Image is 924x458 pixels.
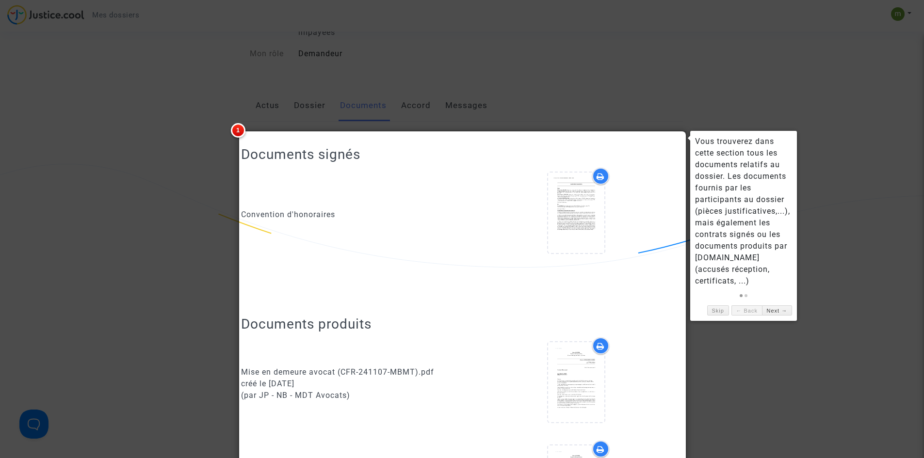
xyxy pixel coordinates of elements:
a: ← Back [731,305,762,316]
div: créé le [DATE] [241,378,455,390]
div: Vous trouverez dans cette section tous les documents relatifs au dossier. Les documents fournis p... [695,136,792,287]
h2: Documents produits [241,316,683,332]
a: Next → [762,305,792,316]
div: Convention d'honoraires [241,209,455,221]
a: Skip [707,305,729,316]
div: Mise en demeure avocat (CFR-241107-MBMT).pdf [241,366,455,378]
div: (par JP - NB - MDT Avocats) [241,390,455,401]
span: 1 [231,123,245,138]
h2: Documents signés [241,146,360,163]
